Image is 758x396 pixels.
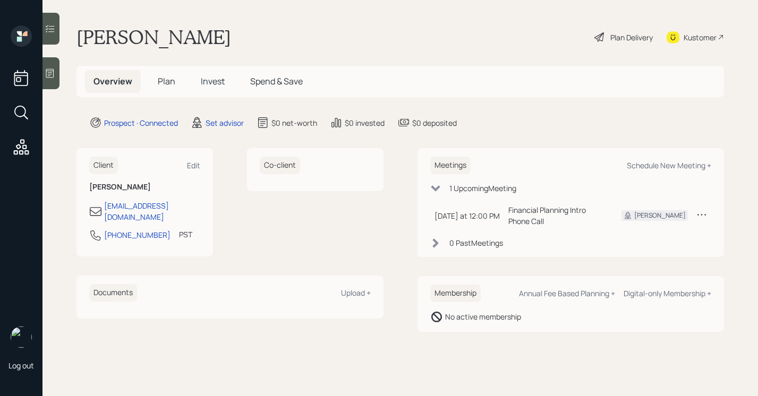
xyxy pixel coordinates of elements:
[684,32,717,43] div: Kustomer
[449,183,516,194] div: 1 Upcoming Meeting
[89,157,118,174] h6: Client
[445,311,521,322] div: No active membership
[624,288,711,298] div: Digital-only Membership +
[206,117,244,128] div: Set advisor
[104,117,178,128] div: Prospect · Connected
[627,160,711,170] div: Schedule New Meeting +
[412,117,457,128] div: $0 deposited
[508,204,605,227] div: Financial Planning Intro Phone Call
[250,75,303,87] span: Spend & Save
[11,326,32,348] img: retirable_logo.png
[260,157,300,174] h6: Co-client
[158,75,175,87] span: Plan
[89,284,137,302] h6: Documents
[345,117,385,128] div: $0 invested
[435,210,500,221] div: [DATE] at 12:00 PM
[430,157,471,174] h6: Meetings
[519,288,615,298] div: Annual Fee Based Planning +
[610,32,653,43] div: Plan Delivery
[89,183,200,192] h6: [PERSON_NAME]
[76,25,231,49] h1: [PERSON_NAME]
[634,211,686,220] div: [PERSON_NAME]
[104,200,200,222] div: [EMAIL_ADDRESS][DOMAIN_NAME]
[449,237,503,248] div: 0 Past Meeting s
[93,75,132,87] span: Overview
[179,229,192,240] div: PST
[104,229,171,240] div: [PHONE_NUMBER]
[341,288,371,298] div: Upload +
[271,117,317,128] div: $0 net-worth
[201,75,225,87] span: Invest
[430,285,481,302] h6: Membership
[8,360,34,371] div: Log out
[187,160,200,170] div: Edit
